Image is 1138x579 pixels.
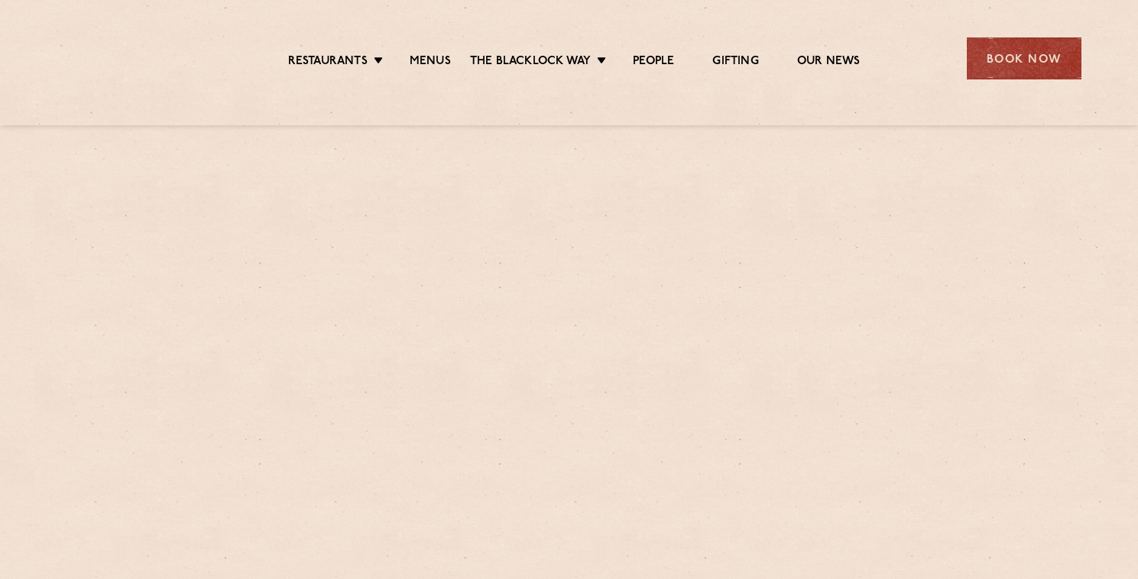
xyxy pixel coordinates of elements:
[797,54,861,71] a: Our News
[633,54,674,71] a: People
[57,15,190,102] img: svg%3E
[410,54,451,71] a: Menus
[712,54,758,71] a: Gifting
[967,37,1081,79] div: Book Now
[470,54,591,71] a: The Blacklock Way
[288,54,368,71] a: Restaurants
